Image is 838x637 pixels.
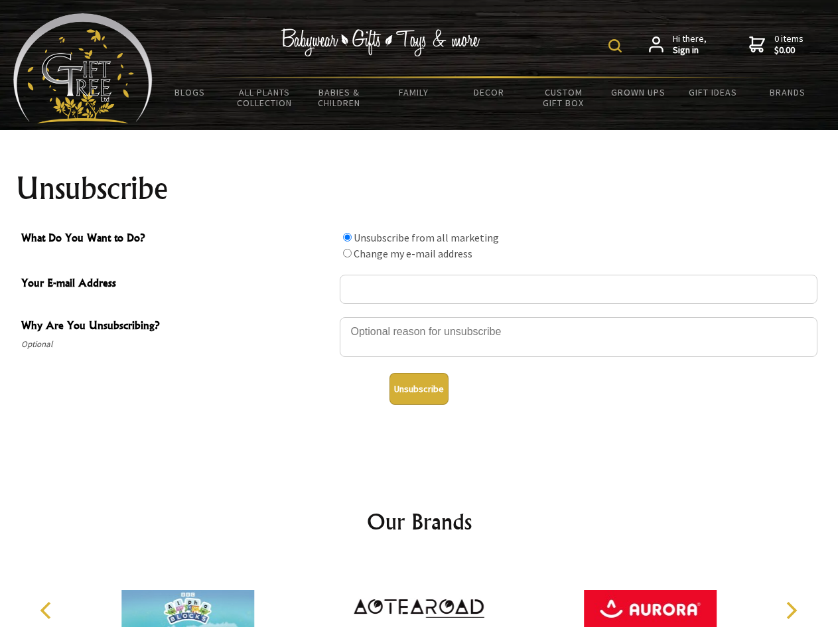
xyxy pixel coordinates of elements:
a: Babies & Children [302,78,377,117]
span: Hi there, [673,33,707,56]
strong: $0.00 [774,44,803,56]
a: Gift Ideas [675,78,750,106]
span: Why Are You Unsubscribing? [21,317,333,336]
h1: Unsubscribe [16,173,823,204]
h2: Our Brands [27,506,812,537]
a: All Plants Collection [228,78,303,117]
span: Optional [21,336,333,352]
a: BLOGS [153,78,228,106]
a: 0 items$0.00 [749,33,803,56]
a: Grown Ups [600,78,675,106]
input: Your E-mail Address [340,275,817,304]
strong: Sign in [673,44,707,56]
span: What Do You Want to Do? [21,230,333,249]
button: Unsubscribe [389,373,449,405]
a: Brands [750,78,825,106]
label: Change my e-mail address [354,247,472,260]
label: Unsubscribe from all marketing [354,231,499,244]
img: Babywear - Gifts - Toys & more [281,29,480,56]
span: 0 items [774,33,803,56]
img: product search [608,39,622,52]
a: Decor [451,78,526,106]
a: Family [377,78,452,106]
a: Hi there,Sign in [649,33,707,56]
button: Previous [33,596,62,625]
button: Next [776,596,805,625]
img: Babyware - Gifts - Toys and more... [13,13,153,123]
a: Custom Gift Box [526,78,601,117]
span: Your E-mail Address [21,275,333,294]
input: What Do You Want to Do? [343,233,352,242]
input: What Do You Want to Do? [343,249,352,257]
textarea: Why Are You Unsubscribing? [340,317,817,357]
